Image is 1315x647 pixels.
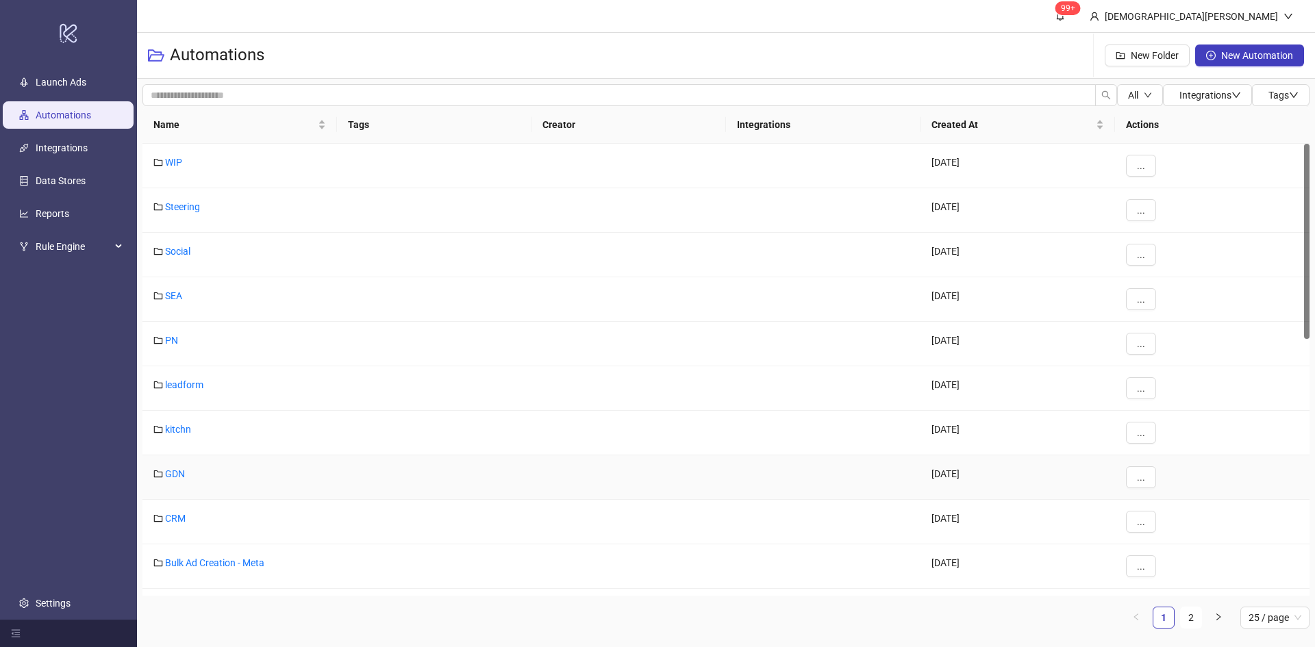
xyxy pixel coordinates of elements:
a: Steering [165,201,200,212]
span: ... [1137,427,1145,438]
div: [DATE] [920,411,1115,455]
span: ... [1137,472,1145,483]
span: Name [153,117,315,132]
div: [DATE] [920,500,1115,544]
a: Bulk Ad Creation - Meta [165,557,264,568]
span: user [1090,12,1099,21]
span: fork [19,242,29,251]
span: down [1144,91,1152,99]
sup: 664 [1055,1,1081,15]
div: [DATE] [920,544,1115,589]
button: Alldown [1117,84,1163,106]
span: Rule Engine [36,233,111,260]
a: SEA [165,290,182,301]
div: [DATE] [920,455,1115,500]
div: [DATE] [920,233,1115,277]
a: 1 [1153,607,1174,628]
span: folder-add [1116,51,1125,60]
span: down [1283,12,1293,21]
a: 2 [1181,607,1201,628]
a: Settings [36,598,71,609]
button: New Folder [1105,45,1190,66]
span: Integrations [1179,90,1241,101]
span: folder [153,157,163,167]
button: Tagsdown [1252,84,1310,106]
h3: Automations [170,45,264,66]
span: ... [1137,294,1145,305]
span: folder [153,335,163,345]
a: WIP [165,157,182,168]
span: search [1101,90,1111,100]
span: ... [1137,383,1145,394]
button: ... [1126,288,1156,310]
a: Social [165,246,190,257]
th: Tags [337,106,531,144]
a: Automations [36,110,91,120]
span: All [1128,90,1138,101]
span: folder [153,469,163,479]
button: left [1125,607,1147,629]
span: folder [153,380,163,390]
th: Integrations [726,106,920,144]
a: GDN [165,468,185,479]
button: ... [1126,377,1156,399]
th: Creator [531,106,726,144]
button: New Automation [1195,45,1304,66]
span: ... [1137,338,1145,349]
span: ... [1137,205,1145,216]
th: Name [142,106,337,144]
div: [DATE] [920,366,1115,411]
span: menu-fold [11,629,21,638]
button: ... [1126,155,1156,177]
a: leadform [165,379,203,390]
span: ... [1137,249,1145,260]
button: Integrationsdown [1163,84,1252,106]
button: ... [1126,199,1156,221]
a: kitchn [165,424,191,435]
button: ... [1126,244,1156,266]
li: Previous Page [1125,607,1147,629]
span: New Folder [1131,50,1179,61]
th: Actions [1115,106,1310,144]
div: [DATE] [920,589,1115,633]
button: ... [1126,511,1156,533]
span: plus-circle [1206,51,1216,60]
div: [DATE] [920,322,1115,366]
span: down [1289,90,1299,100]
span: 25 / page [1249,607,1301,628]
div: Page Size [1240,607,1310,629]
span: folder [153,424,163,434]
a: Launch Ads [36,77,86,88]
div: [DATE] [920,144,1115,188]
span: folder [153,246,163,256]
a: CRM [165,513,186,524]
a: PN [165,335,178,346]
span: folder [153,291,163,301]
div: [DEMOGRAPHIC_DATA][PERSON_NAME] [1099,9,1283,24]
li: Next Page [1207,607,1229,629]
span: folder [153,513,163,523]
a: Integrations [36,142,88,153]
button: ... [1126,466,1156,488]
button: ... [1126,555,1156,577]
a: Reports [36,208,69,219]
button: ... [1126,333,1156,355]
div: [DATE] [920,277,1115,322]
a: Data Stores [36,175,86,186]
li: 2 [1180,607,1202,629]
div: [DATE] [920,188,1115,233]
span: ... [1137,516,1145,527]
span: ... [1137,561,1145,572]
span: Tags [1268,90,1299,101]
span: right [1214,613,1223,621]
th: Created At [920,106,1115,144]
span: down [1231,90,1241,100]
span: bell [1055,11,1065,21]
button: ... [1126,422,1156,444]
li: 1 [1153,607,1175,629]
span: ... [1137,160,1145,171]
button: right [1207,607,1229,629]
span: left [1132,613,1140,621]
span: New Automation [1221,50,1293,61]
span: folder-open [148,47,164,64]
